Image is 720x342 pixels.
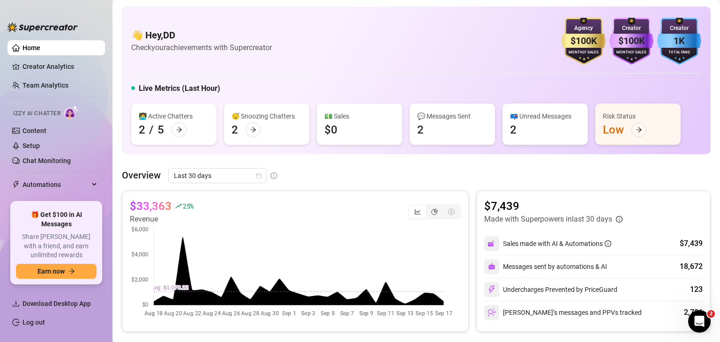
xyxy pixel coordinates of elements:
[488,263,495,270] img: svg%3e
[16,264,97,279] button: Earn nowarrow-right
[484,199,622,214] article: $7,439
[417,111,487,121] div: 💬 Messages Sent
[657,50,701,56] div: Total Fans
[484,305,642,320] div: [PERSON_NAME]’s messages and PPVs tracked
[603,111,673,121] div: Risk Status
[232,111,302,121] div: 😴 Snoozing Chatters
[609,34,653,48] div: $100K
[7,22,78,32] img: logo-BBDzfeDw.svg
[130,199,172,214] article: $33,363
[636,126,642,133] span: arrow-right
[487,308,496,317] img: svg%3e
[503,238,611,249] div: Sales made with AI & Automations
[131,29,272,42] h4: 👋 Hey, DD
[139,122,145,137] div: 2
[510,122,517,137] div: 2
[256,173,262,178] span: calendar
[657,24,701,33] div: Creator
[16,232,97,260] span: Share [PERSON_NAME] with a friend, and earn unlimited rewards
[183,201,194,210] span: 25 %
[130,214,194,225] article: Revenue
[12,181,20,188] span: thunderbolt
[609,24,653,33] div: Creator
[609,50,653,56] div: Monthly Sales
[605,240,611,247] span: info-circle
[64,105,79,119] img: AI Chatter
[448,208,455,215] span: dollar-circle
[562,34,606,48] div: $100K
[131,42,272,53] article: Check your achievements with Supercreator
[657,34,701,48] div: 1K
[688,310,711,333] iframe: Intercom live chat
[22,44,40,52] a: Home
[22,300,91,307] span: Download Desktop App
[22,59,97,74] a: Creator Analytics
[270,172,277,179] span: info-circle
[176,126,182,133] span: arrow-right
[680,238,703,249] div: $7,439
[417,122,424,137] div: 2
[22,82,68,89] a: Team Analytics
[250,126,256,133] span: arrow-right
[484,259,607,274] div: Messages sent by automations & AI
[22,319,45,326] a: Log out
[609,18,653,65] img: purple-badge-B9DA21FR.svg
[122,168,161,182] article: Overview
[139,111,209,121] div: 👩‍💻 Active Chatters
[232,122,238,137] div: 2
[487,239,496,248] img: svg%3e
[157,122,164,137] div: 5
[13,109,60,118] span: Izzy AI Chatter
[562,24,606,33] div: Agency
[484,214,612,225] article: Made with Superpowers in last 30 days
[16,210,97,229] span: 🎁 Get $100 in AI Messages
[22,196,89,211] span: Chat Copilot
[562,18,606,65] img: gold-badge-CigiZidd.svg
[657,18,701,65] img: blue-badge-DgoSNQY1.svg
[707,310,715,318] span: 2
[68,268,75,275] span: arrow-right
[174,169,261,183] span: Last 30 days
[487,285,496,294] img: svg%3e
[37,268,65,275] span: Earn now
[12,300,20,307] span: download
[408,204,461,219] div: segmented control
[22,177,89,192] span: Automations
[139,83,220,94] h5: Live Metrics (Last Hour)
[484,282,617,297] div: Undercharges Prevented by PriceGuard
[22,142,40,149] a: Setup
[510,111,580,121] div: 📪 Unread Messages
[562,50,606,56] div: Monthly Sales
[690,284,703,295] div: 123
[324,122,337,137] div: $0
[414,208,421,215] span: line-chart
[22,127,46,134] a: Content
[680,261,703,272] div: 18,672
[684,307,703,318] div: 2,736
[324,111,395,121] div: 💵 Sales
[431,208,438,215] span: pie-chart
[616,216,622,223] span: info-circle
[22,157,71,164] a: Chat Monitoring
[175,203,182,209] span: rise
